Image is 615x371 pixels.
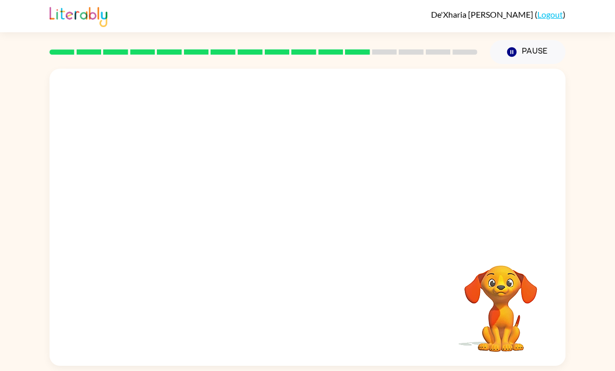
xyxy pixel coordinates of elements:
[490,40,565,64] button: Pause
[431,9,565,19] div: ( )
[50,4,107,27] img: Literably
[431,9,535,19] span: De'Xharia [PERSON_NAME]
[449,249,553,353] video: Your browser must support playing .mp4 files to use Literably. Please try using another browser.
[537,9,563,19] a: Logout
